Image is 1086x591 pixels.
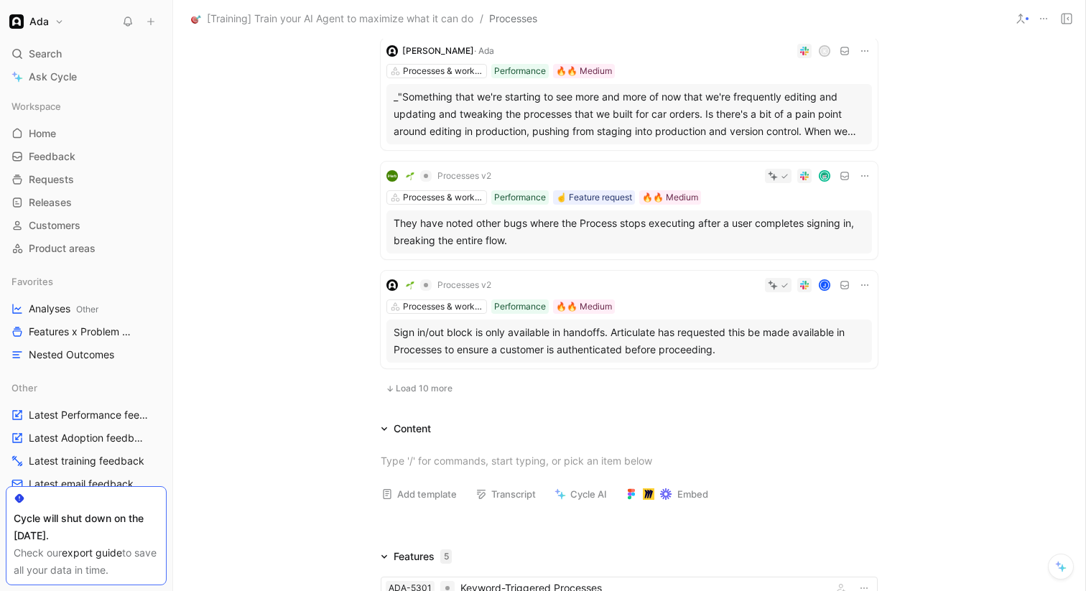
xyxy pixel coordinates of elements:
button: Transcript [469,484,542,504]
button: 🌱Processes v2 [401,167,496,185]
span: [PERSON_NAME] [402,45,474,56]
button: Add template [375,484,463,504]
span: Processes v2 [437,279,491,291]
span: Analyses [29,302,98,317]
span: Latest Performance feedback [29,408,149,422]
a: AnalysesOther [6,298,167,320]
div: ☝️ Feature request [556,190,632,205]
img: Ada [9,14,24,29]
a: Latest Adoption feedback [6,427,167,449]
h1: Ada [29,15,49,28]
span: Product areas [29,241,96,256]
div: 5 [440,549,452,564]
span: · Ada [474,45,494,56]
img: 🌱 [406,172,414,180]
img: avatar [820,172,830,181]
span: Workspace [11,99,61,113]
a: Latest training feedback [6,450,167,472]
span: Latest training feedback [29,454,144,468]
span: Other [76,304,98,315]
div: _"Something that we're starting to see more and more of now that we're frequently editing and upd... [394,88,865,140]
img: 🎯 [191,14,201,24]
span: Ask Cycle [29,68,77,85]
span: Latest Adoption feedback [29,431,147,445]
img: 🌱 [406,281,414,289]
div: Performance [494,190,546,205]
span: Requests [29,172,74,187]
button: 🎯[Training] Train your AI Agent to maximize what it can do [187,10,477,27]
div: Features5 [375,548,458,565]
div: Performance [494,299,546,314]
button: AdaAda [6,11,68,32]
div: Favorites [6,271,167,292]
div: Features [394,548,435,565]
a: Features x Problem Area [6,321,167,343]
a: Home [6,123,167,144]
div: 🔥🔥 Medium [556,299,612,314]
a: Releases [6,192,167,213]
button: 🌱Processes v2 [401,276,496,294]
div: k [820,47,830,56]
a: Nested Outcomes [6,344,167,366]
span: / [480,10,483,27]
div: Content [375,420,437,437]
a: Latest email feedback [6,473,167,495]
span: Favorites [11,274,53,289]
button: Load 10 more [381,380,458,397]
a: Feedback [6,146,167,167]
div: Processes & workflows [403,64,483,78]
span: Home [29,126,56,141]
span: Feedback [29,149,75,164]
img: logo [386,279,398,291]
a: Ask Cycle [6,66,167,88]
div: Processes & workflows [403,299,483,314]
img: logo [386,170,398,182]
span: Releases [29,195,72,210]
button: Embed [619,484,715,504]
a: Latest Performance feedback [6,404,167,426]
span: Search [29,45,62,62]
span: Processes [489,10,537,27]
span: Nested Outcomes [29,348,114,362]
div: Other [6,377,167,399]
div: J [820,281,830,290]
span: Processes v2 [437,170,491,182]
span: [Training] Train your AI Agent to maximize what it can do [207,10,473,27]
div: Sign in/out block is only available in handoffs. Articulate has requested this be made available ... [394,324,865,358]
span: Load 10 more [396,383,452,394]
a: Requests [6,169,167,190]
span: Other [11,381,37,395]
div: Check our to save all your data in time. [14,544,159,579]
div: Processes & workflows [403,190,483,205]
div: Workspace [6,96,167,117]
div: 🔥🔥 Medium [556,64,612,78]
a: Customers [6,215,167,236]
div: Performance [494,64,546,78]
a: export guide [62,546,122,559]
div: Cycle will shut down on the [DATE]. [14,510,159,544]
span: Customers [29,218,80,233]
a: Product areas [6,238,167,259]
span: Latest email feedback [29,477,134,491]
div: 🔥🔥 Medium [642,190,698,205]
span: Features x Problem Area [29,325,137,340]
button: Cycle AI [548,484,613,504]
div: They have noted other bugs where the Process stops executing after a user completes signing in, b... [394,215,865,249]
div: Content [394,420,431,437]
div: Search [6,43,167,65]
img: logo [386,45,398,57]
